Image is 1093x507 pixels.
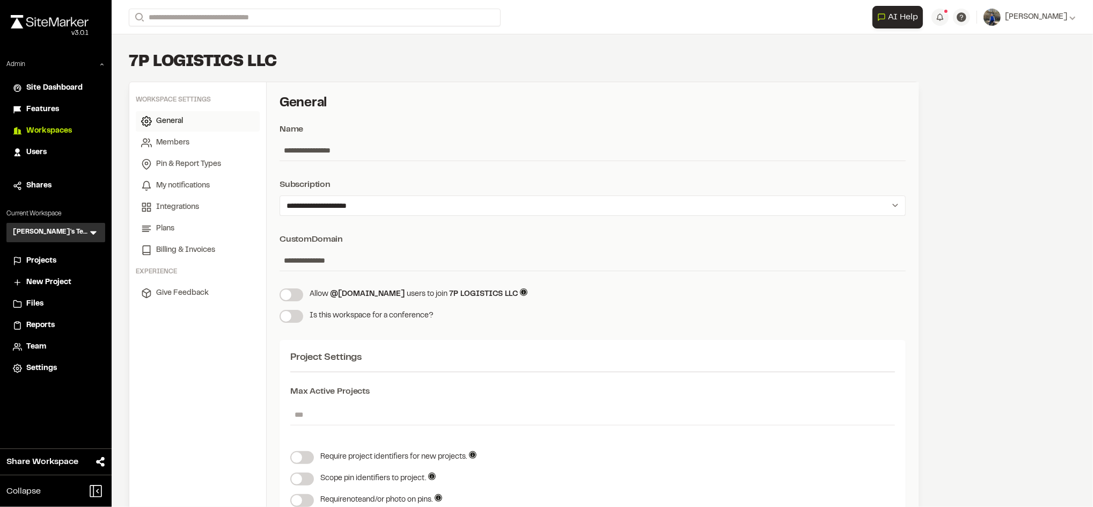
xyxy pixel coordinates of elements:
[26,147,47,158] span: Users
[136,133,260,153] a: Members
[156,180,210,192] span: My notifications
[156,223,174,235] span: Plans
[330,291,407,298] span: @[DOMAIN_NAME]
[13,82,99,94] a: Site Dashboard
[320,451,467,464] div: Require project identifiers for new projects.
[310,288,518,301] div: Allow users to join
[13,125,99,137] a: Workspaces
[156,201,199,213] span: Integrations
[26,277,71,288] span: New Project
[26,255,56,267] span: Projects
[129,9,148,26] button: Search
[26,180,52,192] span: Shares
[13,147,99,158] a: Users
[136,154,260,175] a: Pin & Report Types
[290,351,895,365] div: Project Settings
[26,341,46,353] span: Team
[6,485,41,498] span: Collapse
[280,123,906,136] div: Name
[13,227,88,238] h3: [PERSON_NAME]'s Test
[26,82,83,94] span: Site Dashboard
[320,473,426,486] div: Scope pin identifiers to project.
[156,244,215,256] span: Billing & Invoices
[290,385,895,398] div: Max Active Projects
[6,455,78,468] span: Share Workspace
[26,363,57,374] span: Settings
[280,178,906,191] div: Subscription
[872,6,927,28] div: Open AI Assistant
[6,60,25,69] p: Admin
[156,287,209,299] span: Give Feedback
[136,197,260,218] a: Integrations
[13,104,99,115] a: Features
[136,267,260,277] div: Experience
[13,363,99,374] a: Settings
[136,240,260,260] a: Billing & Invoices
[888,11,918,24] span: AI Help
[156,158,221,170] span: Pin & Report Types
[26,125,72,137] span: Workspaces
[13,255,99,267] a: Projects
[1005,11,1067,23] span: [PERSON_NAME]
[136,176,260,196] a: My notifications
[310,310,434,323] div: Is this workspace for a conference?
[984,9,1076,26] button: [PERSON_NAME]
[13,277,99,288] a: New Project
[13,320,99,331] a: Reports
[280,233,906,246] div: Custom Domain
[872,6,923,28] button: Open AI Assistant
[129,52,277,73] h1: 7P LOGISTICS LLC
[11,28,89,38] div: Oh geez...please don't...
[136,111,260,132] a: General
[6,209,105,219] p: Current Workspace
[13,298,99,310] a: Files
[280,95,906,112] h2: General
[26,104,59,115] span: Features
[13,341,99,353] a: Team
[26,320,55,331] span: Reports
[11,15,89,28] img: rebrand.png
[136,219,260,239] a: Plans
[320,494,432,507] div: Require note and/or photo on pins.
[984,9,1001,26] img: User
[136,283,260,303] a: Give Feedback
[449,291,518,298] span: 7P LOGISTICS LLC
[156,115,183,127] span: General
[13,180,99,192] a: Shares
[156,137,189,149] span: Members
[136,95,260,105] div: Workspace settings
[26,298,43,310] span: Files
